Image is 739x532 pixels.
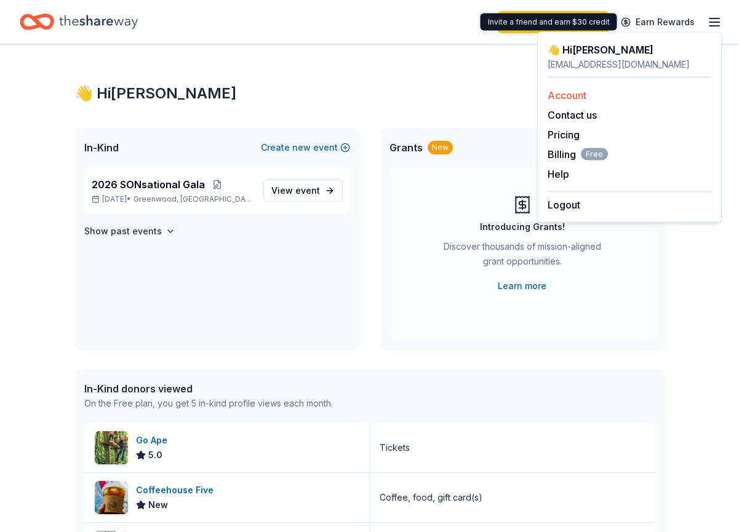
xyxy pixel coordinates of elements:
span: new [292,140,311,155]
a: Account [548,89,586,101]
span: 2026 SONsational Gala [92,177,205,192]
span: event [295,185,320,196]
div: Coffeehouse Five [136,483,218,498]
div: 👋 Hi [PERSON_NAME] [548,42,711,57]
div: Tickets [380,440,410,455]
button: Contact us [548,108,597,122]
span: Billing [548,147,608,162]
button: Help [548,167,569,181]
div: New [428,141,453,154]
div: 👋 Hi [PERSON_NAME] [74,84,665,103]
div: Coffee, food, gift card(s) [380,490,482,505]
span: Free [581,148,608,161]
a: Learn more [498,279,546,293]
a: Earn Rewards [613,11,702,33]
img: Image for Go Ape [95,431,128,464]
div: [EMAIL_ADDRESS][DOMAIN_NAME] [548,57,711,72]
button: Createnewevent [261,140,350,155]
button: Show past events [84,224,175,239]
div: Go Ape [136,433,172,448]
div: In-Kind donors viewed [84,381,333,396]
button: Logout [548,197,580,212]
span: Greenwood, [GEOGRAPHIC_DATA] [134,194,253,204]
span: New [148,498,168,512]
img: Image for Coffeehouse Five [95,481,128,514]
a: Pricing [548,129,580,141]
span: In-Kind [84,140,119,155]
button: BillingFree [548,147,608,162]
a: View event [263,180,343,202]
a: Home [20,7,138,36]
div: Introducing Grants! [480,220,565,234]
span: 5.0 [148,448,162,463]
span: View [271,183,320,198]
div: Invite a friend and earn $30 credit [481,14,617,31]
span: Grants [389,140,423,155]
p: [DATE] • [92,194,254,204]
a: Upgrade your plan [498,11,609,33]
div: On the Free plan, you get 5 in-kind profile views each month. [84,396,333,411]
h4: Show past events [84,224,162,239]
div: Discover thousands of mission-aligned grant opportunities. [439,239,606,274]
